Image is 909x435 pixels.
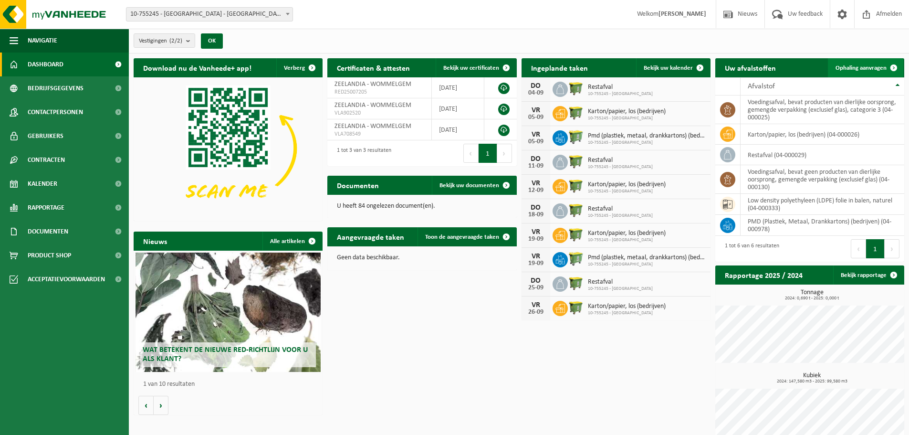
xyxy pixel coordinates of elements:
span: Toon de aangevraagde taken [425,234,499,240]
span: Bekijk uw certificaten [443,65,499,71]
span: 10-755245 - ZEELANDIA - WOMMELGEM [126,8,293,21]
span: Bekijk uw documenten [439,182,499,189]
td: low density polyethyleen (LDPE) folie in balen, naturel (04-000333) [741,194,904,215]
div: 05-09 [526,114,545,121]
span: VLA902520 [334,109,424,117]
img: WB-1100-HPE-GN-50 [568,299,584,316]
strong: [PERSON_NAME] [658,11,706,18]
span: Acceptatievoorwaarden [28,267,105,291]
p: U heeft 84 ongelezen document(en). [337,203,507,210]
h2: Rapportage 2025 / 2024 [715,265,812,284]
button: Volgende [154,396,168,415]
span: 10-755245 - [GEOGRAPHIC_DATA] [588,310,666,316]
a: Ophaling aanvragen [828,58,903,77]
h2: Aangevraagde taken [327,227,414,246]
h2: Nieuws [134,232,177,250]
button: Vorige [138,396,154,415]
div: 04-09 [526,90,545,96]
span: 2024: 0,690 t - 2025: 0,000 t [720,296,904,301]
h3: Kubiek [720,372,904,384]
span: Navigatie [28,29,57,53]
span: Documenten [28,220,68,244]
span: 2024: 147,580 m3 - 2025: 99,580 m3 [720,379,904,384]
button: Next [885,239,899,258]
img: WB-1100-HPE-GN-50 [568,202,584,218]
span: Gebruikers [28,124,63,148]
span: 10-755245 - [GEOGRAPHIC_DATA] [588,116,666,121]
img: WB-1100-HPE-GN-50 [568,178,584,194]
img: WB-1100-HPE-GN-50 [568,105,584,121]
div: 19-09 [526,236,545,243]
td: voedingsafval, bevat producten van dierlijke oorsprong, gemengde verpakking (exclusief glas), cat... [741,95,904,124]
div: DO [526,204,545,212]
td: voedingsafval, bevat geen producten van dierlijke oorsprong, gemengde verpakking (exclusief glas)... [741,165,904,194]
div: VR [526,180,545,187]
span: Pmd (plastiek, metaal, drankkartons) (bedrijven) [588,132,706,140]
div: VR [526,228,545,236]
div: 05-09 [526,138,545,145]
span: Rapportage [28,196,64,220]
a: Bekijk uw certificaten [436,58,516,77]
img: Download de VHEPlus App [134,77,323,219]
span: Verberg [284,65,305,71]
h3: Tonnage [720,289,904,301]
span: 10-755245 - [GEOGRAPHIC_DATA] [588,164,653,170]
span: Restafval [588,84,653,91]
div: VR [526,131,545,138]
img: WB-1100-HPE-GN-50 [568,80,584,96]
a: Bekijk rapportage [833,265,903,285]
div: DO [526,82,545,90]
span: Karton/papier, los (bedrijven) [588,303,666,310]
h2: Download nu de Vanheede+ app! [134,58,261,77]
img: WB-1100-HPE-GN-50 [568,153,584,170]
div: VR [526,301,545,309]
span: RED25007205 [334,88,424,96]
td: PMD (Plastiek, Metaal, Drankkartons) (bedrijven) (04-000978) [741,215,904,236]
a: Alle artikelen [262,232,322,251]
td: [DATE] [432,77,484,98]
div: 26-09 [526,309,545,316]
span: Karton/papier, los (bedrijven) [588,230,666,237]
span: 10-755245 - [GEOGRAPHIC_DATA] [588,189,666,194]
count: (2/2) [169,38,182,44]
div: 12-09 [526,187,545,194]
div: 25-09 [526,285,545,291]
button: 1 [479,144,497,163]
h2: Certificaten & attesten [327,58,419,77]
span: Kalender [28,172,57,196]
span: 10-755245 - [GEOGRAPHIC_DATA] [588,262,706,267]
a: Bekijk uw kalender [636,58,710,77]
span: ZEELANDIA - WOMMELGEM [334,102,411,109]
td: [DATE] [432,119,484,140]
span: 10-755245 - [GEOGRAPHIC_DATA] [588,286,653,292]
span: 10-755245 - [GEOGRAPHIC_DATA] [588,140,706,146]
span: 10-755245 - [GEOGRAPHIC_DATA] [588,213,653,219]
span: 10-755245 - [GEOGRAPHIC_DATA] [588,237,666,243]
button: OK [201,33,223,49]
button: Verberg [276,58,322,77]
td: [DATE] [432,98,484,119]
span: Bekijk uw kalender [644,65,693,71]
button: Previous [463,144,479,163]
span: VLA708549 [334,130,424,138]
a: Bekijk uw documenten [432,176,516,195]
img: WB-0660-HPE-GN-50 [568,251,584,267]
span: Bedrijfsgegevens [28,76,84,100]
a: Wat betekent de nieuwe RED-richtlijn voor u als klant? [136,253,321,372]
span: Karton/papier, los (bedrijven) [588,181,666,189]
button: Vestigingen(2/2) [134,33,195,48]
span: Restafval [588,278,653,286]
div: DO [526,277,545,285]
span: 10-755245 - [GEOGRAPHIC_DATA] [588,91,653,97]
span: Ophaling aanvragen [836,65,887,71]
span: ZEELANDIA - WOMMELGEM [334,123,411,130]
span: ZEELANDIA - WOMMELGEM [334,81,411,88]
p: Geen data beschikbaar. [337,255,507,261]
button: Previous [851,239,866,258]
span: Product Shop [28,244,71,267]
h2: Uw afvalstoffen [715,58,785,77]
h2: Documenten [327,176,388,194]
span: Contactpersonen [28,100,83,124]
a: Toon de aangevraagde taken [418,227,516,246]
div: 1 tot 3 van 3 resultaten [332,143,391,164]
